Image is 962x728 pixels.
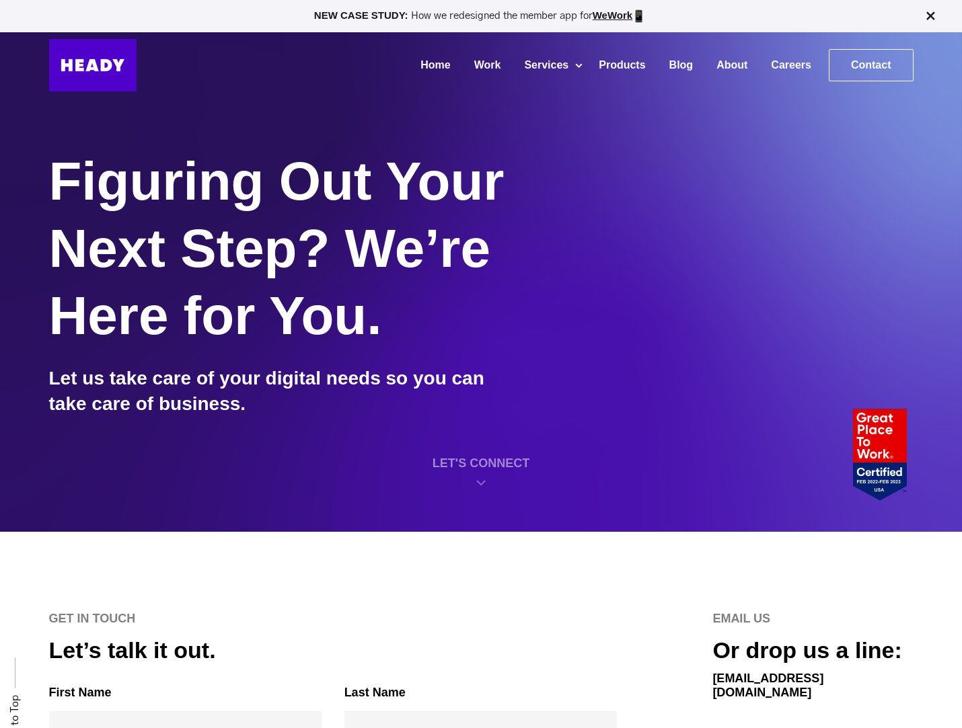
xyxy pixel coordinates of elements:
a: Work [457,53,508,78]
a: About [700,53,754,78]
a: Home [404,53,457,78]
a: Products [582,53,652,78]
a: Careers [754,53,818,78]
h2: Or drop us a line: [712,637,913,666]
div: Let us take care of your digital needs so you can take care of business. [49,366,527,417]
img: app emoji [632,9,646,23]
img: Close Bar [924,9,937,23]
a: Blog [653,53,700,78]
h1: Figuring Out Your Next Step? We’re Here for You. [49,150,527,352]
img: Heady_2022_Certification_Badge 2 [853,409,907,501]
a: [EMAIL_ADDRESS][DOMAIN_NAME] [712,673,823,699]
img: Heady_Logo_Web-01 (1) [49,39,137,91]
a: Contact [829,50,913,81]
div: Navigation Menu [150,49,914,81]
h6: GET IN TOUCH [49,612,618,627]
a: Services [507,53,575,78]
h6: Email us [712,612,913,627]
a: WeWork [593,11,632,21]
h2: Let’s talk it out. [49,637,618,666]
strong: NEW CASE STUDY: [314,11,411,21]
p: How we redesigned the member app for [6,9,956,23]
img: home_scroll [473,482,489,498]
a: LET'S CONNECT [49,457,914,491]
